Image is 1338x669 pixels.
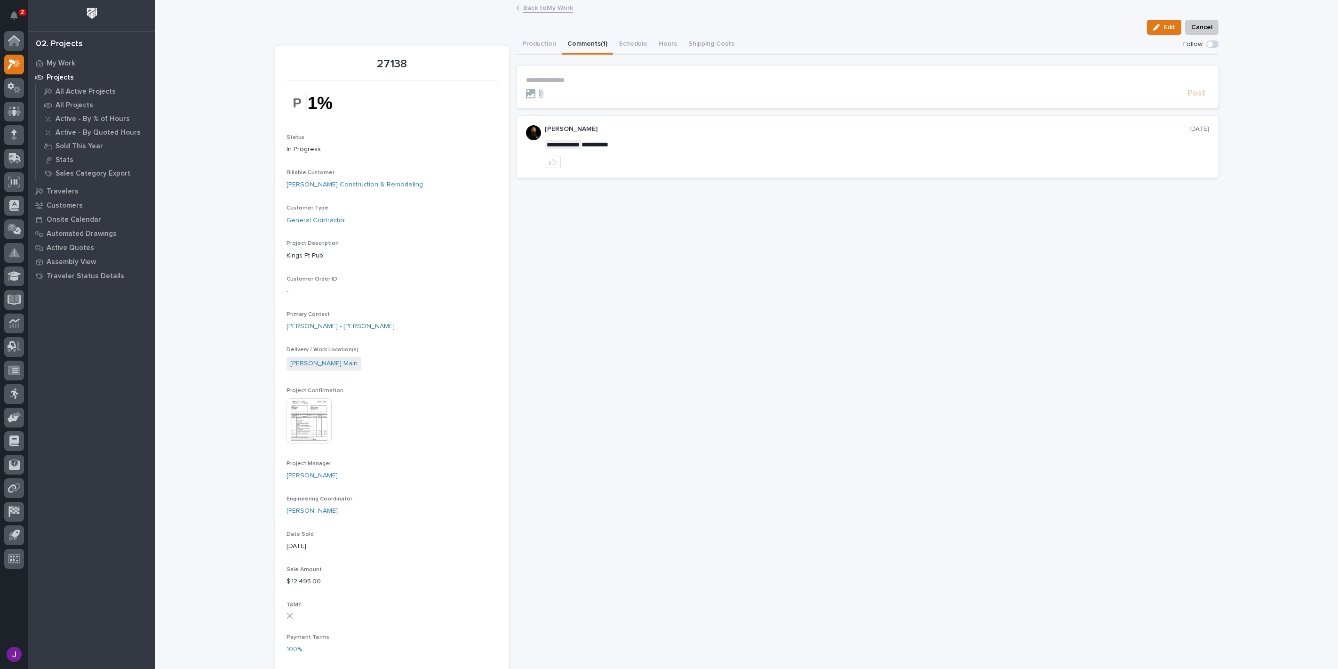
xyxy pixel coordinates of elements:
a: General Contractor [287,216,345,226]
a: Automated Drawings [28,226,155,241]
span: Customer Order ID [287,276,337,282]
span: Post [1187,88,1205,99]
button: Shipping Costs [683,35,740,55]
a: [PERSON_NAME] Main [290,359,358,369]
a: Assembly View [28,255,155,269]
p: Active - By % of Hours [56,115,130,123]
a: [PERSON_NAME] - [PERSON_NAME] [287,322,395,331]
button: Comments (1) [562,35,613,55]
button: Production [517,35,562,55]
p: [DATE] [287,541,498,551]
span: Cancel [1191,22,1212,33]
span: T&M? [287,602,301,608]
span: Primary Contact [287,312,330,317]
a: My Work [28,56,155,70]
p: Projects [47,73,74,82]
p: Assembly View [47,258,96,266]
p: Active - By Quoted Hours [56,129,141,137]
a: Sales Category Export [36,167,155,180]
div: 02. Projects [36,39,83,49]
p: Automated Drawings [47,230,117,238]
span: Project Manager [287,461,331,467]
p: Customers [47,202,83,210]
button: Cancel [1185,20,1219,35]
p: Travelers [47,187,79,196]
span: Status [287,135,304,140]
p: [PERSON_NAME] [545,125,1189,133]
a: Active - By % of Hours [36,112,155,125]
span: Project Confirmation [287,388,343,394]
span: Customer Type [287,205,328,211]
img: yb9ribHc41_B5OeK7bKBizyPRslD44gIHD-W-DANsH0 [287,87,357,119]
p: In Progress [287,145,498,154]
p: Active Quotes [47,244,94,252]
span: Delivery / Work Location(s) [287,347,358,353]
a: 100% [287,645,302,654]
button: Hours [653,35,683,55]
a: Active - By Quoted Hours [36,126,155,139]
a: All Projects [36,98,155,112]
span: Project Description [287,241,339,246]
a: Onsite Calendar [28,212,155,226]
a: Customers [28,198,155,212]
a: Back toMy Work [523,2,573,13]
a: Travelers [28,184,155,198]
span: Engineering Coordinator [287,496,352,502]
a: Sold This Year [36,139,155,153]
p: Sold This Year [56,142,103,151]
p: Follow [1183,40,1203,48]
span: Sale Amount [287,567,322,572]
a: [PERSON_NAME] [287,506,338,516]
span: Date Sold [287,532,314,537]
p: Traveler Status Details [47,272,124,281]
a: Traveler Status Details [28,269,155,283]
button: Notifications [4,6,24,25]
p: [DATE] [1189,125,1209,133]
p: All Active Projects [56,88,116,96]
p: Kings Pt Pub [287,251,498,261]
a: [PERSON_NAME] [287,471,338,481]
p: Onsite Calendar [47,216,101,224]
p: $ 12,495.00 [287,577,498,587]
button: Schedule [613,35,653,55]
a: Projects [28,70,155,84]
p: All Projects [56,101,93,110]
button: Edit [1147,20,1181,35]
button: like this post [545,156,561,168]
button: Post [1184,88,1209,99]
p: Sales Category Export [56,169,130,178]
p: - [287,286,498,296]
span: Payment Terms [287,635,329,640]
img: zmKUmRVDQjmBLfnAs97p [526,125,541,140]
button: users-avatar [4,645,24,664]
a: [PERSON_NAME] Construction & Remodeling [287,180,423,190]
span: Edit [1163,23,1175,32]
p: My Work [47,59,75,68]
img: Workspace Logo [83,5,101,22]
a: All Active Projects [36,85,155,98]
p: 2 [21,9,24,16]
a: Stats [36,153,155,166]
div: Notifications2 [12,11,24,26]
p: Stats [56,156,73,164]
span: Billable Customer [287,170,334,176]
a: Active Quotes [28,241,155,255]
p: 27138 [287,57,498,71]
